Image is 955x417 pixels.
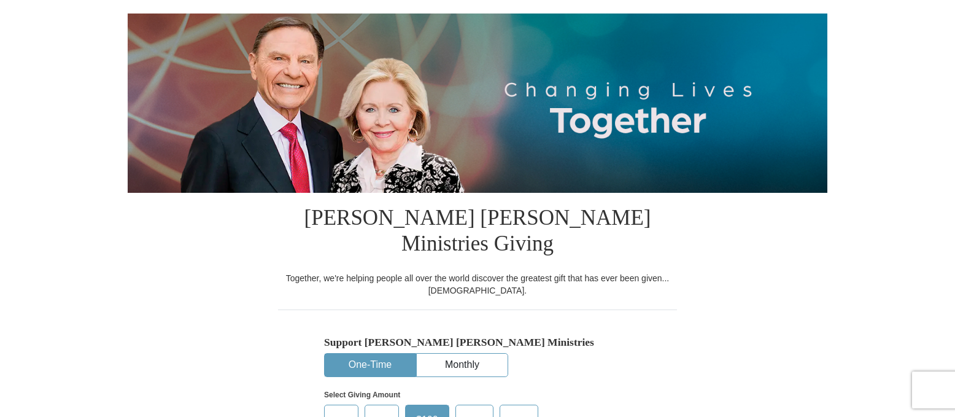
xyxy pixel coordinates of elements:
strong: Select Giving Amount [324,391,400,399]
h1: [PERSON_NAME] [PERSON_NAME] Ministries Giving [278,193,677,272]
button: One-Time [325,354,416,376]
div: Together, we're helping people all over the world discover the greatest gift that has ever been g... [278,272,677,297]
h5: Support [PERSON_NAME] [PERSON_NAME] Ministries [324,336,631,349]
button: Monthly [417,354,508,376]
